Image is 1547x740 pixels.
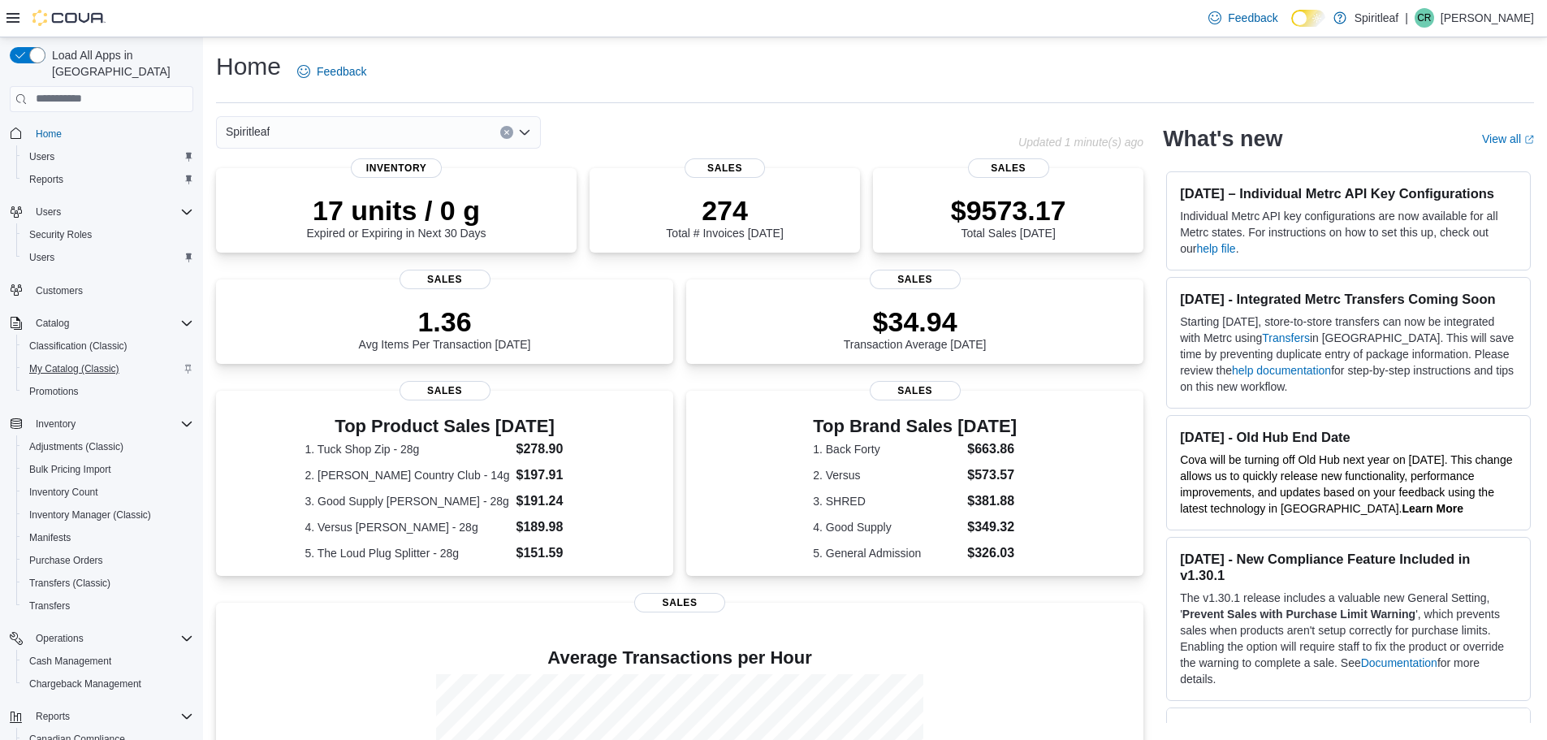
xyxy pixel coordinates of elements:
span: Sales [870,381,961,400]
span: Classification (Classic) [29,340,127,353]
button: Security Roles [16,223,200,246]
strong: Learn More [1402,502,1463,515]
span: Promotions [29,385,79,398]
p: Starting [DATE], store-to-store transfers can now be integrated with Metrc using in [GEOGRAPHIC_D... [1180,314,1517,395]
button: Transfers (Classic) [16,572,200,595]
p: Spiritleaf [1355,8,1398,28]
span: Load All Apps in [GEOGRAPHIC_DATA] [45,47,193,80]
a: Promotions [23,382,85,401]
dt: 5. General Admission [813,545,961,561]
span: Reports [36,710,70,723]
button: Inventory [29,414,82,434]
span: Transfers [29,599,70,612]
a: Feedback [1202,2,1284,34]
div: Courtney R [1415,8,1434,28]
button: Cash Management [16,650,200,673]
p: 1.36 [359,305,531,338]
a: Manifests [23,528,77,547]
span: CR [1417,8,1431,28]
dt: 1. Tuck Shop Zip - 28g [305,441,509,457]
span: Manifests [23,528,193,547]
button: Catalog [29,314,76,333]
dd: $191.24 [516,491,585,511]
dd: $151.59 [516,543,585,563]
span: Customers [29,280,193,301]
span: Operations [29,629,193,648]
a: Chargeback Management [23,674,148,694]
span: Catalog [36,317,69,330]
dd: $189.98 [516,517,585,537]
button: Inventory Manager (Classic) [16,504,200,526]
div: Expired or Expiring in Next 30 Days [307,194,486,240]
dd: $573.57 [967,465,1017,485]
p: Individual Metrc API key configurations are now available for all Metrc states. For instructions ... [1180,208,1517,257]
div: Total Sales [DATE] [951,194,1066,240]
span: Feedback [317,63,366,80]
a: Bulk Pricing Import [23,460,118,479]
span: Manifests [29,531,71,544]
p: | [1405,8,1408,28]
span: Users [36,206,61,219]
dt: 4. Versus [PERSON_NAME] - 28g [305,519,509,535]
dd: $326.03 [967,543,1017,563]
button: Bulk Pricing Import [16,458,200,481]
span: Bulk Pricing Import [23,460,193,479]
span: Promotions [23,382,193,401]
span: Users [23,147,193,167]
button: Classification (Classic) [16,335,200,357]
a: View allExternal link [1482,132,1534,145]
button: Customers [3,279,200,302]
a: help documentation [1232,364,1331,377]
dt: 4. Good Supply [813,519,961,535]
span: Inventory Manager (Classic) [23,505,193,525]
span: Inventory Count [23,483,193,502]
span: Purchase Orders [29,554,103,567]
span: Sales [400,270,490,289]
a: Inventory Count [23,483,105,502]
span: Reports [29,707,193,726]
button: Users [16,145,200,168]
span: Sales [870,270,961,289]
span: Adjustments (Classic) [23,437,193,457]
span: My Catalog (Classic) [29,362,119,375]
p: 17 units / 0 g [307,194,486,227]
a: Transfers [1262,331,1310,344]
button: Users [16,246,200,269]
dt: 2. Versus [813,467,961,483]
span: Classification (Classic) [23,336,193,356]
dd: $278.90 [516,439,585,459]
dd: $349.32 [967,517,1017,537]
span: Bulk Pricing Import [29,463,111,476]
span: Security Roles [23,225,193,245]
span: Inventory [36,418,76,431]
span: Catalog [29,314,193,333]
span: Home [36,128,62,141]
dt: 2. [PERSON_NAME] Country Club - 14g [305,467,509,483]
strong: Prevent Sales with Purchase Limit Warning [1182,608,1415,621]
a: Transfers (Classic) [23,573,117,593]
span: Sales [685,158,766,178]
span: Home [29,123,193,144]
a: Customers [29,281,89,301]
dt: 1. Back Forty [813,441,961,457]
a: Feedback [291,55,373,88]
a: Security Roles [23,225,98,245]
button: Catalog [3,312,200,335]
p: [PERSON_NAME] [1441,8,1534,28]
span: Inventory [29,414,193,434]
button: Home [3,122,200,145]
span: Users [29,202,193,222]
a: Documentation [1361,656,1437,669]
button: Operations [3,627,200,650]
span: Transfers (Classic) [23,573,193,593]
dt: 3. Good Supply [PERSON_NAME] - 28g [305,493,509,509]
a: Reports [23,170,70,189]
h4: Average Transactions per Hour [229,648,1130,668]
span: Adjustments (Classic) [29,440,123,453]
span: Cash Management [23,651,193,671]
dd: $381.88 [967,491,1017,511]
button: Open list of options [518,126,531,139]
button: Reports [3,705,200,728]
span: Chargeback Management [23,674,193,694]
span: Security Roles [29,228,92,241]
